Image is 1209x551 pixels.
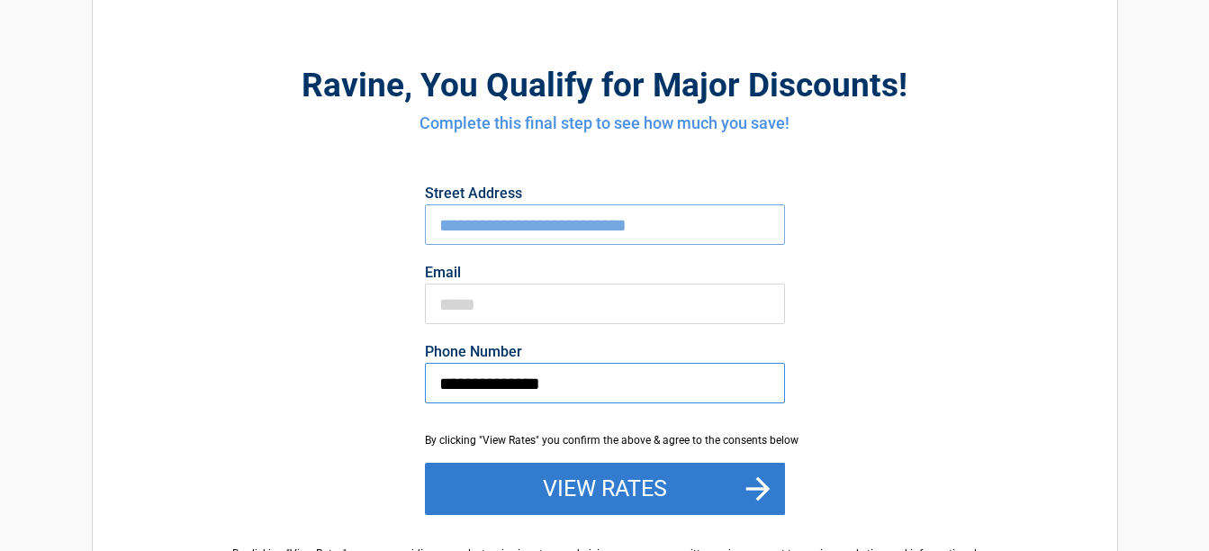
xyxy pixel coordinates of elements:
span: Ravine [302,66,404,104]
button: View Rates [425,463,785,515]
div: By clicking "View Rates" you confirm the above & agree to the consents below [425,432,785,448]
label: Email [425,266,785,280]
label: Street Address [425,186,785,201]
h2: , You Qualify for Major Discounts! [192,63,1018,107]
label: Phone Number [425,345,785,359]
h4: Complete this final step to see how much you save! [192,112,1018,135]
